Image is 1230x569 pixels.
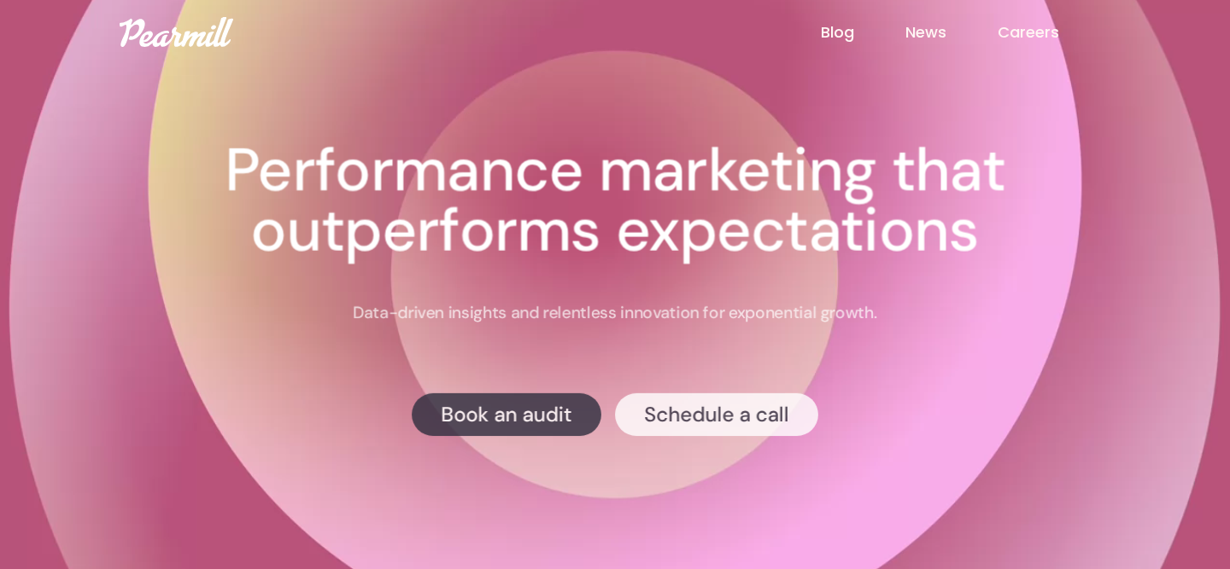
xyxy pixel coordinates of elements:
a: Schedule a call [615,392,818,435]
p: Data-driven insights and relentless innovation for exponential growth. [353,301,876,323]
img: Pearmill logo [120,17,233,47]
a: Careers [998,21,1110,44]
h1: Performance marketing that outperforms expectations [133,140,1096,260]
a: News [905,21,998,44]
a: Blog [821,21,905,44]
a: Book an audit [412,392,601,435]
